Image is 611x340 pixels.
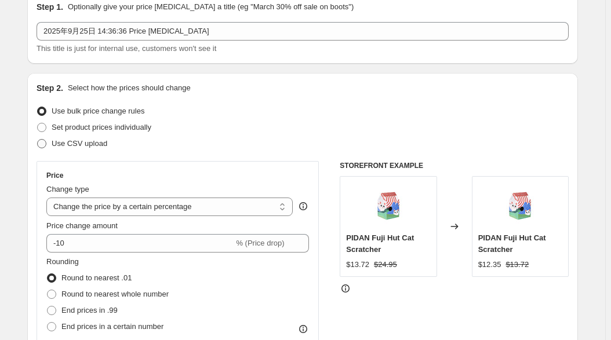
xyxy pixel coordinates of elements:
[346,259,369,270] div: $13.72
[340,161,569,170] h6: STOREFRONT EXAMPLE
[61,306,118,315] span: End prices in .99
[52,139,107,148] span: Use CSV upload
[61,273,132,282] span: Round to nearest .01
[46,221,118,230] span: Price change amount
[52,107,144,115] span: Use bulk price change rules
[46,185,89,193] span: Change type
[37,44,216,53] span: This title is just for internal use, customers won't see it
[37,22,569,41] input: 30% off holiday sale
[346,233,414,254] span: PIDAN Fuji Hut Cat Scratcher
[365,182,412,229] img: PD3311A2_80x.jpg
[236,239,284,247] span: % (Price drop)
[37,1,63,13] h2: Step 1.
[46,234,234,253] input: -15
[61,290,169,298] span: Round to nearest whole number
[68,82,191,94] p: Select how the prices should change
[478,233,546,254] span: PIDAN Fuji Hut Cat Scratcher
[46,257,79,266] span: Rounding
[505,259,529,270] strike: $13.72
[68,1,354,13] p: Optionally give your price [MEDICAL_DATA] a title (eg "March 30% off sale on boots")
[52,123,151,131] span: Set product prices individually
[297,200,309,212] div: help
[37,82,63,94] h2: Step 2.
[374,259,397,270] strike: $24.95
[61,322,163,331] span: End prices in a certain number
[497,182,543,229] img: PD3311A2_80x.jpg
[46,171,63,180] h3: Price
[478,259,501,270] div: $12.35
